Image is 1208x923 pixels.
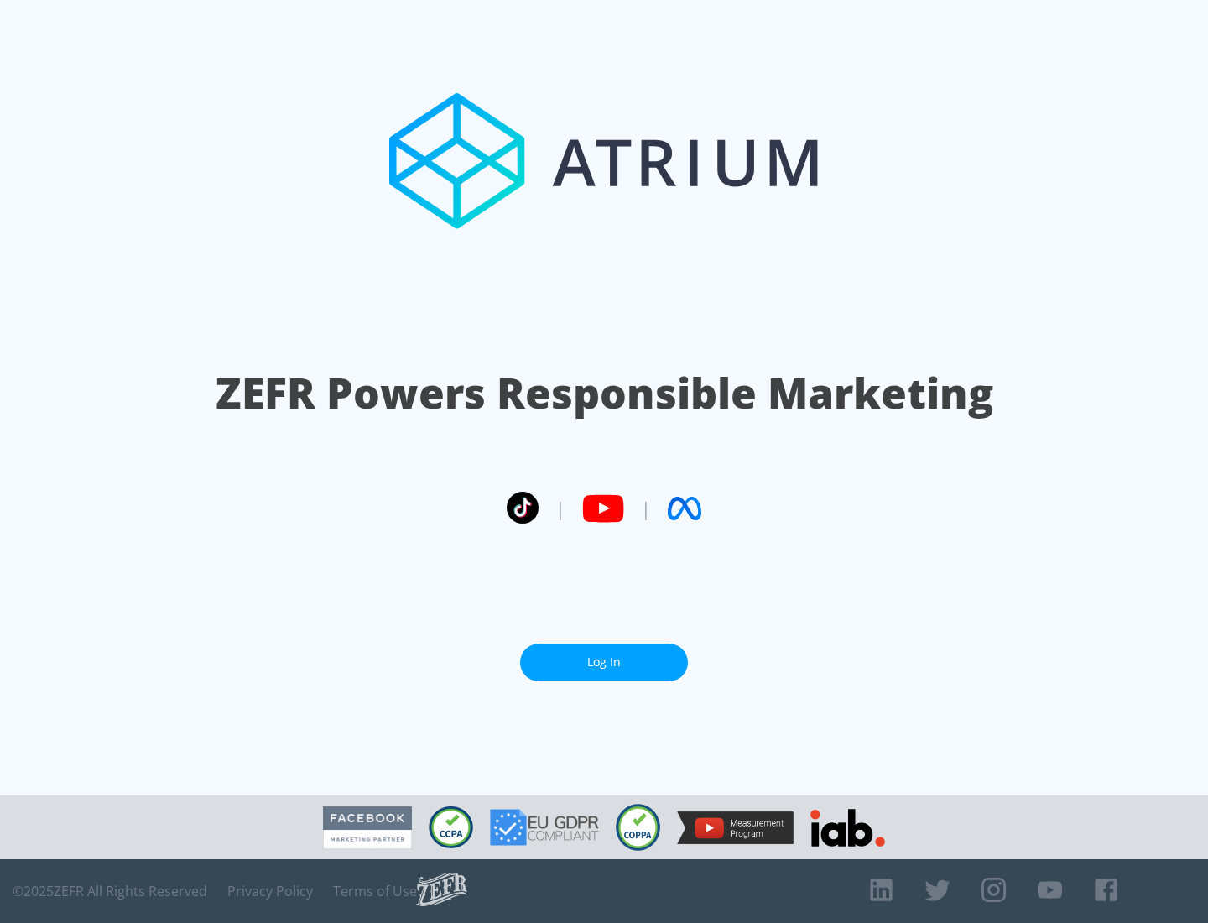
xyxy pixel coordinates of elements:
img: Facebook Marketing Partner [323,806,412,849]
img: CCPA Compliant [429,806,473,848]
a: Privacy Policy [227,883,313,900]
img: COPPA Compliant [616,804,660,851]
span: | [641,496,651,521]
span: | [555,496,565,521]
img: GDPR Compliant [490,809,599,846]
img: IAB [810,809,885,847]
a: Log In [520,644,688,681]
img: YouTube Measurement Program [677,811,794,844]
h1: ZEFR Powers Responsible Marketing [216,364,993,422]
span: © 2025 ZEFR All Rights Reserved [13,883,207,900]
a: Terms of Use [333,883,417,900]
